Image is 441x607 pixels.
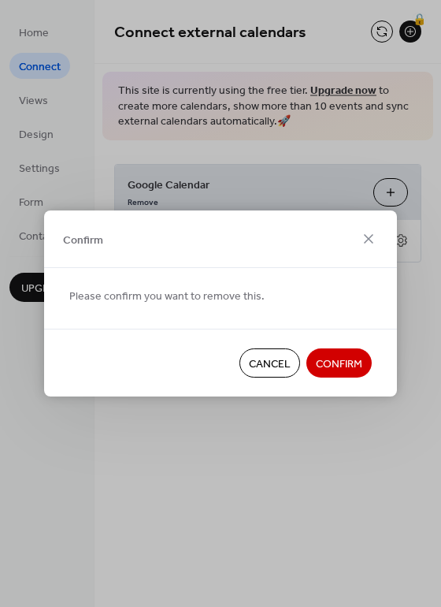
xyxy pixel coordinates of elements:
button: Confirm [306,348,372,378]
span: Cancel [249,356,291,373]
span: Confirm [316,356,362,373]
span: Please confirm you want to remove this. [69,289,265,305]
span: Confirm [63,232,103,248]
button: Cancel [239,348,300,378]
